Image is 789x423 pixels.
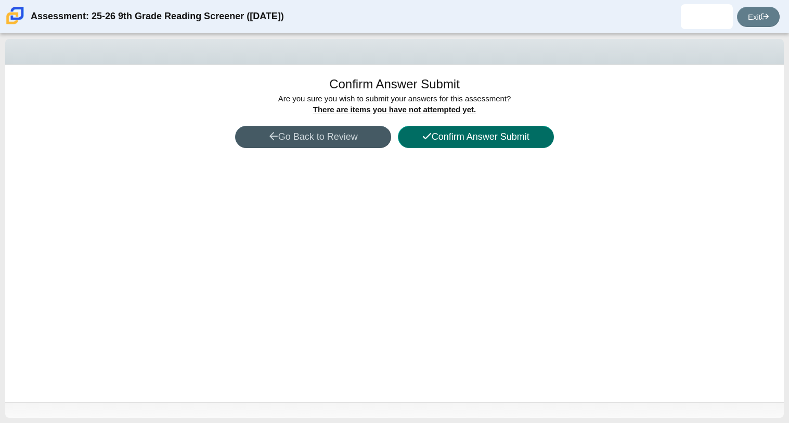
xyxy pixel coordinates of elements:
[31,4,284,29] div: Assessment: 25-26 9th Grade Reading Screener ([DATE])
[4,19,26,28] a: Carmen School of Science & Technology
[699,8,715,25] img: kaleah.canady.CASmcg
[235,126,391,148] button: Go Back to Review
[278,94,511,114] span: Are you sure you wish to submit your answers for this assessment?
[398,126,554,148] button: Confirm Answer Submit
[313,105,476,114] u: There are items you have not attempted yet.
[737,7,780,27] a: Exit
[4,5,26,27] img: Carmen School of Science & Technology
[329,75,460,93] h1: Confirm Answer Submit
